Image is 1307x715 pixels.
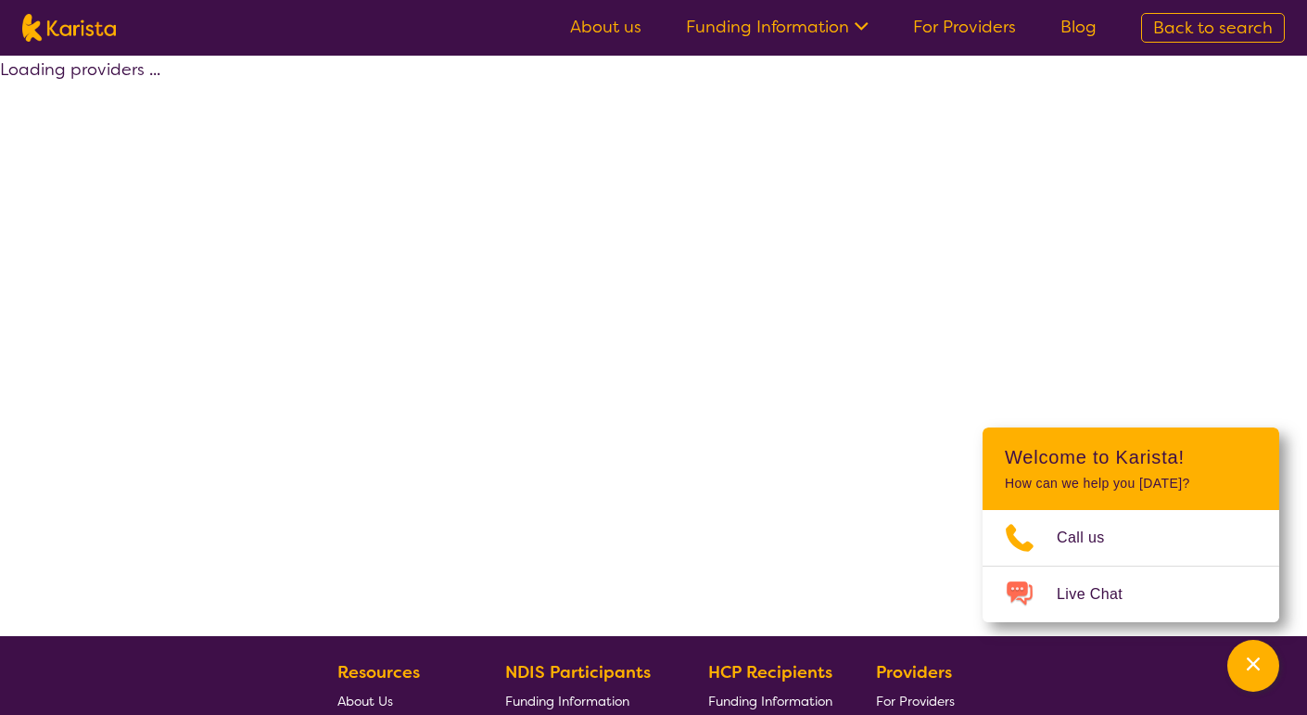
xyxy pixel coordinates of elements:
[708,661,832,683] b: HCP Recipients
[983,428,1279,622] div: Channel Menu
[876,693,955,709] span: For Providers
[505,661,651,683] b: NDIS Participants
[1060,16,1097,38] a: Blog
[708,693,832,709] span: Funding Information
[876,661,952,683] b: Providers
[337,661,420,683] b: Resources
[1057,524,1127,552] span: Call us
[22,14,116,42] img: Karista logo
[337,686,462,715] a: About Us
[505,693,629,709] span: Funding Information
[1227,640,1279,692] button: Channel Menu
[913,16,1016,38] a: For Providers
[1005,446,1257,468] h2: Welcome to Karista!
[708,686,832,715] a: Funding Information
[1005,476,1257,492] p: How can we help you [DATE]?
[983,510,1279,622] ul: Choose channel
[337,693,393,709] span: About Us
[686,16,869,38] a: Funding Information
[570,16,641,38] a: About us
[1141,13,1285,43] a: Back to search
[876,686,962,715] a: For Providers
[1153,17,1273,39] span: Back to search
[1057,581,1145,608] span: Live Chat
[505,686,665,715] a: Funding Information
